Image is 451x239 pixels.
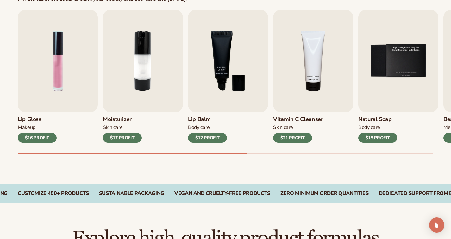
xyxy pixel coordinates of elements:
h3: Natural Soap [358,116,397,123]
div: Open Intercom Messenger [429,217,444,233]
div: $21 PROFIT [273,133,312,143]
div: CUSTOMIZE 450+ PRODUCTS [18,191,89,197]
h3: Lip Balm [188,116,227,123]
h3: Lip Gloss [18,116,57,123]
div: $15 PROFIT [358,133,397,143]
div: Body Care [358,124,397,131]
div: $12 PROFIT [188,133,227,143]
div: $17 PROFIT [103,133,142,143]
div: SUSTAINABLE PACKAGING [99,191,164,197]
h3: Vitamin C Cleanser [273,116,323,123]
div: Makeup [18,124,57,131]
div: VEGAN AND CRUELTY-FREE PRODUCTS [174,191,270,197]
div: Body Care [188,124,227,131]
a: 4 / 9 [273,10,353,143]
div: ZERO MINIMUM ORDER QUANTITIES [280,191,369,197]
a: 2 / 9 [103,10,183,143]
a: 3 / 9 [188,10,268,143]
div: Skin Care [273,124,323,131]
a: 5 / 9 [358,10,438,143]
div: Skin Care [103,124,142,131]
h3: Moisturizer [103,116,142,123]
div: $16 PROFIT [18,133,57,143]
a: 1 / 9 [18,10,98,143]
